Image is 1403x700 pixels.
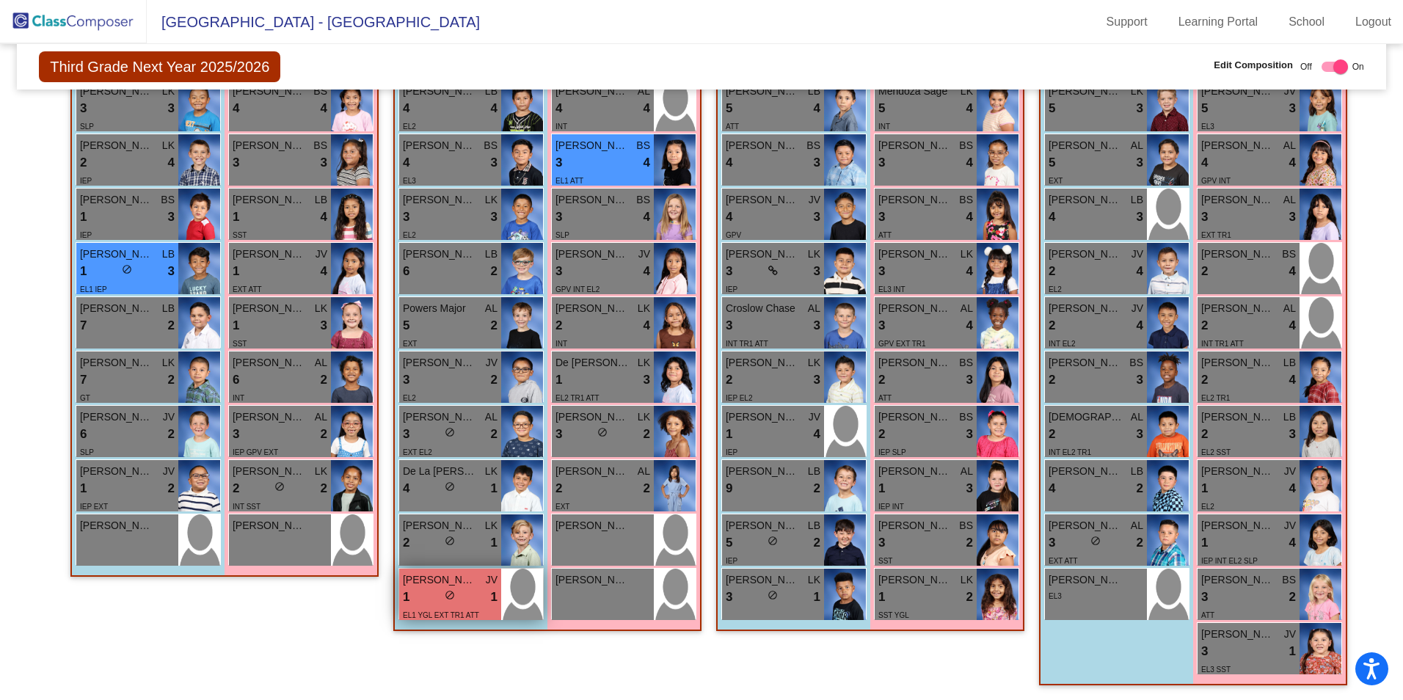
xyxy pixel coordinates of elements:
span: LB [1283,355,1296,371]
span: LB [315,192,327,208]
span: GT [80,394,90,402]
span: JV [1284,464,1296,479]
span: 2 [555,316,562,335]
span: [PERSON_NAME] [726,192,799,208]
span: IEP [80,231,92,239]
span: 3 [1137,425,1143,444]
span: EL2 [403,231,416,239]
span: AL [315,355,327,371]
span: LK [162,84,175,99]
span: 4 [555,99,562,118]
span: AL [638,84,650,99]
span: [PERSON_NAME] [PERSON_NAME] [726,84,799,99]
span: BS [1129,355,1143,371]
span: INT TR1 ATT [726,340,768,348]
span: [PERSON_NAME] [878,138,952,153]
span: SLP [80,123,94,131]
span: [PERSON_NAME] [1049,355,1122,371]
span: 2 [1201,316,1208,335]
span: 4 [1289,316,1296,335]
span: [PERSON_NAME] [403,409,476,425]
span: 3 [1289,208,1296,227]
span: 2 [491,371,498,390]
span: 3 [491,208,498,227]
span: 2 [878,371,885,390]
span: On [1352,60,1364,73]
span: INT [555,123,567,131]
span: 6 [403,262,409,281]
span: 5 [1049,99,1055,118]
span: 4 [1049,208,1055,227]
span: [PERSON_NAME] [1201,301,1275,316]
span: LK [162,138,175,153]
span: BS [959,355,973,371]
span: 5 [726,99,732,118]
span: AL [1131,138,1143,153]
span: 3 [168,262,175,281]
span: BS [959,192,973,208]
span: 3 [403,208,409,227]
span: 2 [878,425,885,444]
span: [PERSON_NAME] [878,355,952,371]
span: [PERSON_NAME] [233,138,306,153]
span: 1 [80,479,87,498]
span: 7 [80,371,87,390]
span: JV [809,192,820,208]
span: 1 [80,208,87,227]
span: [GEOGRAPHIC_DATA] - [GEOGRAPHIC_DATA] [147,10,480,34]
span: AL [1131,409,1143,425]
span: 3 [814,153,820,172]
span: 2 [233,479,239,498]
span: 2 [726,371,732,390]
span: 2 [168,425,175,444]
span: 3 [878,153,885,172]
span: 4 [403,153,409,172]
span: INT EL2 TR1 [1049,448,1091,456]
span: [PERSON_NAME] Bryhanna [878,301,952,316]
span: JV [486,355,498,371]
span: [PERSON_NAME] [PERSON_NAME] [1201,464,1275,479]
span: 3 [403,371,409,390]
span: 4 [644,208,650,227]
span: [PERSON_NAME] [233,464,306,479]
span: 3 [555,262,562,281]
span: 3 [726,262,732,281]
span: [PERSON_NAME] [1049,84,1122,99]
span: 2 [1201,262,1208,281]
span: AL [315,409,327,425]
span: do_not_disturb_alt [597,427,608,437]
span: 1 [233,208,239,227]
span: [PERSON_NAME] [233,192,306,208]
span: [PERSON_NAME] [1201,192,1275,208]
span: 3 [233,425,239,444]
span: 3 [814,208,820,227]
span: JV [163,464,175,479]
span: GPV EXT TR1 [878,340,926,348]
span: 2 [1049,425,1055,444]
span: 3 [966,425,973,444]
a: Support [1095,10,1159,34]
span: [PERSON_NAME] [233,301,306,316]
span: [PERSON_NAME] [80,192,153,208]
span: IEP SLP [878,448,906,456]
span: EL2 TR1 [1201,394,1230,402]
span: SLP [80,448,94,456]
span: do_not_disturb_alt [445,427,455,437]
span: [PERSON_NAME] [878,247,952,262]
span: AL [961,464,973,479]
span: [PERSON_NAME] [1049,192,1122,208]
span: SST [233,340,247,348]
span: 2 [168,371,175,390]
span: 1 [233,262,239,281]
span: LB [485,247,498,262]
span: EL2 TR1 ATT [555,394,600,402]
span: [PERSON_NAME] [1049,464,1122,479]
span: EL2 [1049,285,1062,294]
span: 2 [1049,371,1055,390]
span: ATT [878,231,892,239]
span: [PERSON_NAME] [80,464,153,479]
span: 2 [644,425,650,444]
span: LK [961,84,973,99]
span: Croslow Chase [726,301,799,316]
span: 4 [814,425,820,444]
